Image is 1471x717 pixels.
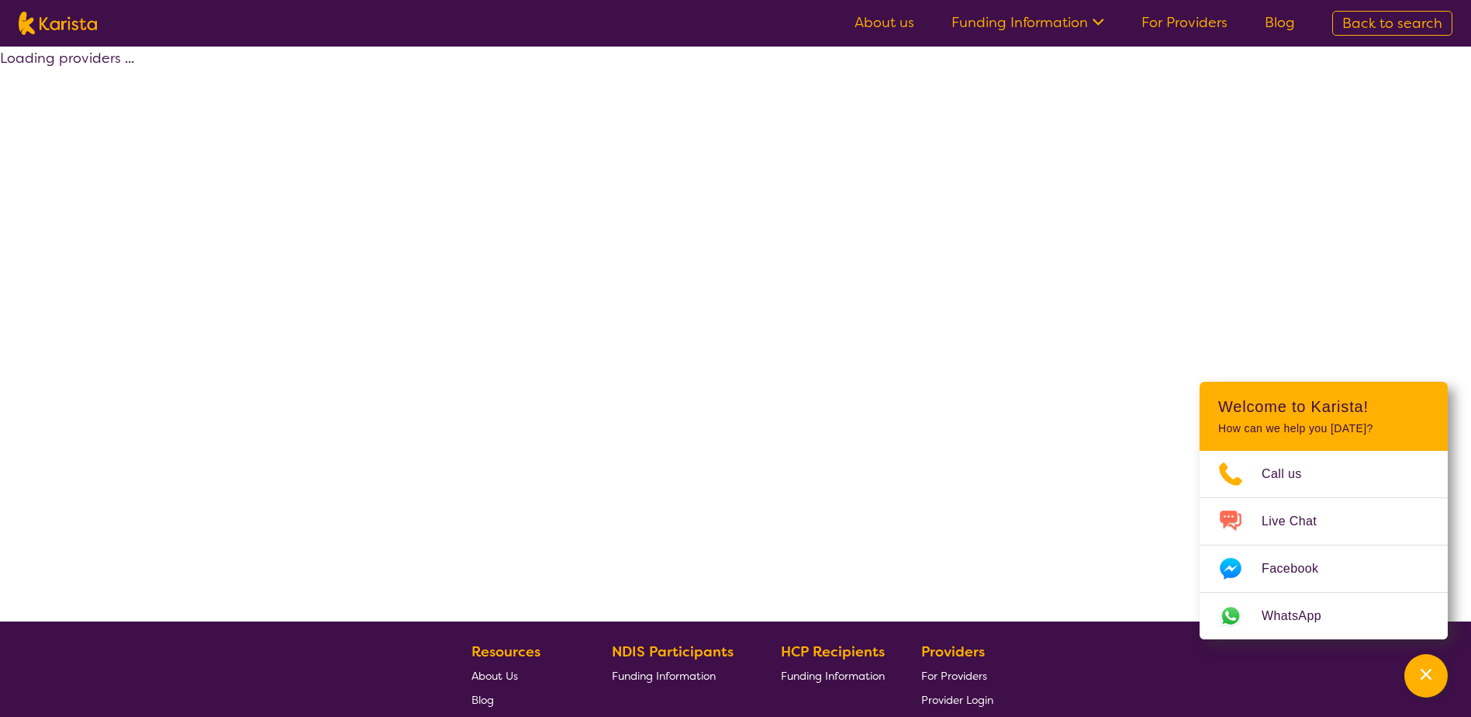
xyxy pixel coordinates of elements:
span: Live Chat [1262,510,1335,533]
span: Call us [1262,462,1321,486]
a: Back to search [1332,11,1452,36]
span: Funding Information [612,669,716,683]
span: Funding Information [781,669,885,683]
a: For Providers [1141,13,1228,32]
a: Funding Information [781,663,885,688]
button: Channel Menu [1404,654,1448,698]
a: About Us [471,663,575,688]
a: Funding Information [951,13,1104,32]
a: Web link opens in a new tab. [1200,593,1448,639]
div: Channel Menu [1200,382,1448,639]
span: About Us [471,669,518,683]
span: Back to search [1342,14,1442,33]
a: Funding Information [612,663,745,688]
a: Provider Login [921,688,993,712]
a: Blog [1265,13,1295,32]
b: Providers [921,643,985,661]
ul: Choose channel [1200,451,1448,639]
span: Facebook [1262,557,1337,580]
b: Resources [471,643,540,661]
a: Blog [471,688,575,712]
span: For Providers [921,669,987,683]
b: HCP Recipients [781,643,885,661]
a: About us [855,13,914,32]
h2: Welcome to Karista! [1218,397,1429,416]
b: NDIS Participants [612,643,734,661]
img: Karista logo [19,12,97,35]
a: For Providers [921,663,993,688]
p: How can we help you [DATE]? [1218,422,1429,435]
span: Provider Login [921,693,993,707]
span: Blog [471,693,494,707]
span: WhatsApp [1262,604,1340,628]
